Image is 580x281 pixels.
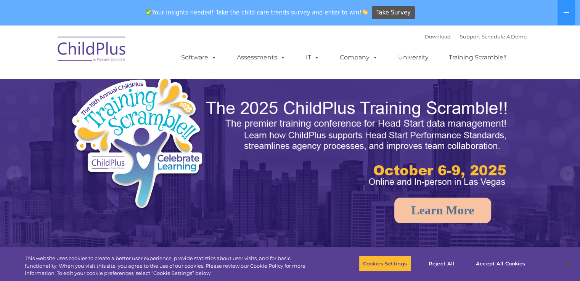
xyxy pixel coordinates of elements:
[425,34,451,40] a: Download
[418,255,465,271] button: Reject All
[376,6,411,19] span: Take Survey
[482,34,527,40] a: Schedule A Demo
[229,50,293,65] a: Assessments
[143,5,371,20] span: Your insights needed! Take the child care trends survey and enter to win!
[106,81,138,87] span: Phone number
[372,6,415,19] a: Take Survey
[460,34,480,40] a: Support
[359,255,411,271] button: Cookies Settings
[298,50,327,65] a: IT
[106,50,129,56] span: Last name
[174,50,224,65] a: Software
[332,50,386,65] a: Company
[472,255,529,271] button: Accept All Cookies
[362,9,368,15] img: 👏
[390,50,436,65] a: University
[25,255,319,277] div: This website uses cookies to create a better user experience, provide statistics about user visit...
[441,50,514,65] a: Training Scramble!!
[146,9,151,15] img: ✅
[54,31,130,69] img: ChildPlus by Procare Solutions
[425,34,527,40] font: |
[559,255,576,272] button: Close
[394,198,491,223] a: Learn More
